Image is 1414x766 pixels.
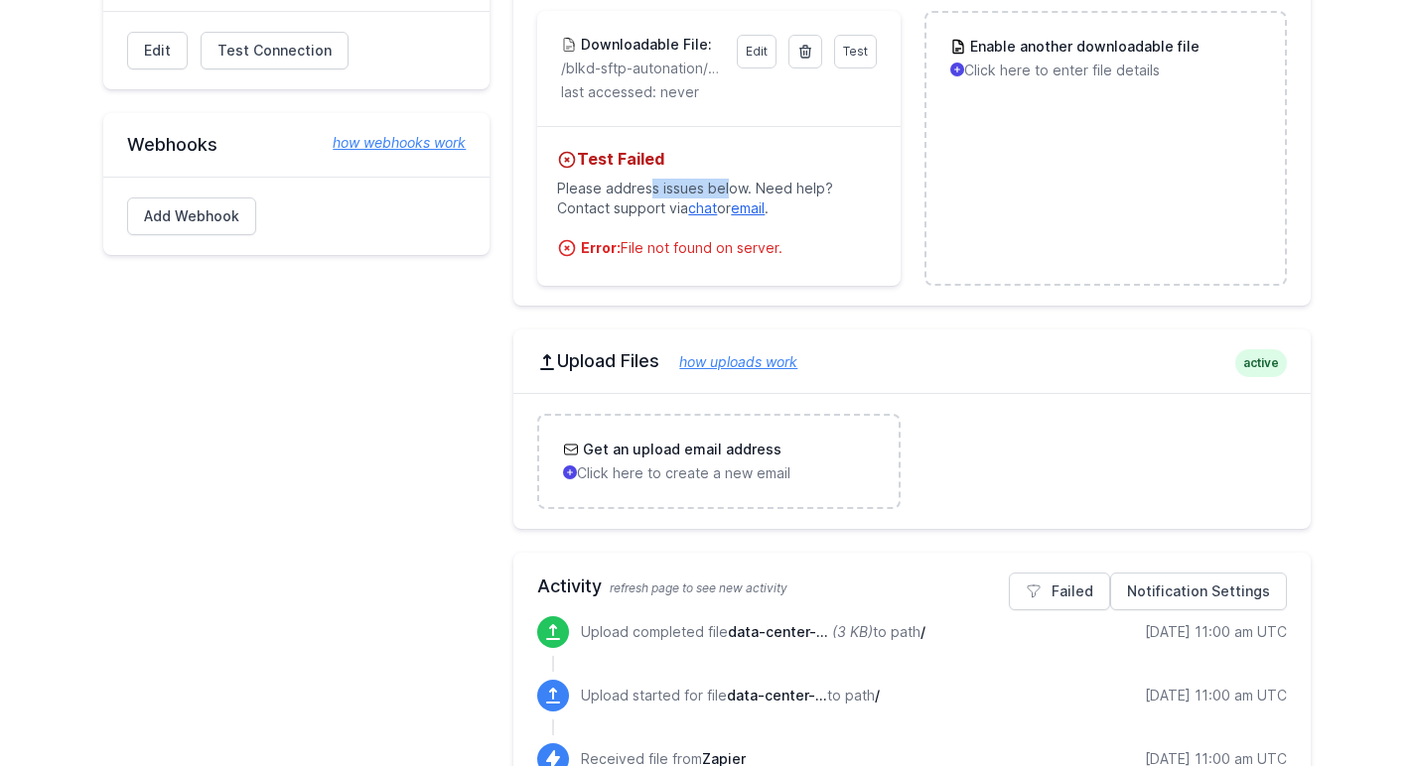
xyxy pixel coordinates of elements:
[581,622,925,642] p: Upload completed file to path
[610,580,787,595] span: refresh page to see new activity
[581,686,880,705] p: Upload started for file to path
[539,416,898,507] a: Get an upload email address Click here to create a new email
[950,61,1261,80] p: Click here to enter file details
[581,238,880,258] div: File not found on server.
[557,147,880,171] h4: Test Failed
[577,35,712,55] h3: Downloadable File:
[217,41,332,61] span: Test Connection
[728,623,828,640] span: data-center-1758106814.csv
[313,133,466,153] a: how webhooks work
[127,32,188,69] a: Edit
[1235,349,1287,377] span: active
[1009,573,1110,610] a: Failed
[537,349,1287,373] h2: Upload Files
[127,197,256,235] a: Add Webhook
[834,35,877,68] a: Test
[557,171,880,226] p: Please address issues below. Need help? Contact support via or .
[920,623,925,640] span: /
[727,687,827,703] span: data-center-1758106814.csv
[561,82,876,102] p: last accessed: never
[731,199,765,216] a: email
[926,13,1285,104] a: Enable another downloadable file Click here to enter file details
[579,440,781,459] h3: Get an upload email address
[201,32,349,69] a: Test Connection
[1145,622,1287,642] div: [DATE] 11:00 am UTC
[832,623,873,640] i: (3 KB)
[127,133,466,157] h2: Webhooks
[737,35,777,68] a: Edit
[561,59,724,78] p: /blkd-sftp-autonation/data-center//upload_{YYYY}/leads_{MM}{DD}.csv
[966,37,1200,57] h3: Enable another downloadable file
[659,353,797,370] a: how uploads work
[581,239,621,256] strong: Error:
[1315,667,1390,742] iframe: Drift Widget Chat Controller
[537,573,1287,600] h2: Activity
[563,463,874,483] p: Click here to create a new email
[1110,573,1287,610] a: Notification Settings
[843,44,868,59] span: Test
[1145,686,1287,705] div: [DATE] 11:00 am UTC
[875,687,880,703] span: /
[688,199,717,216] a: chat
